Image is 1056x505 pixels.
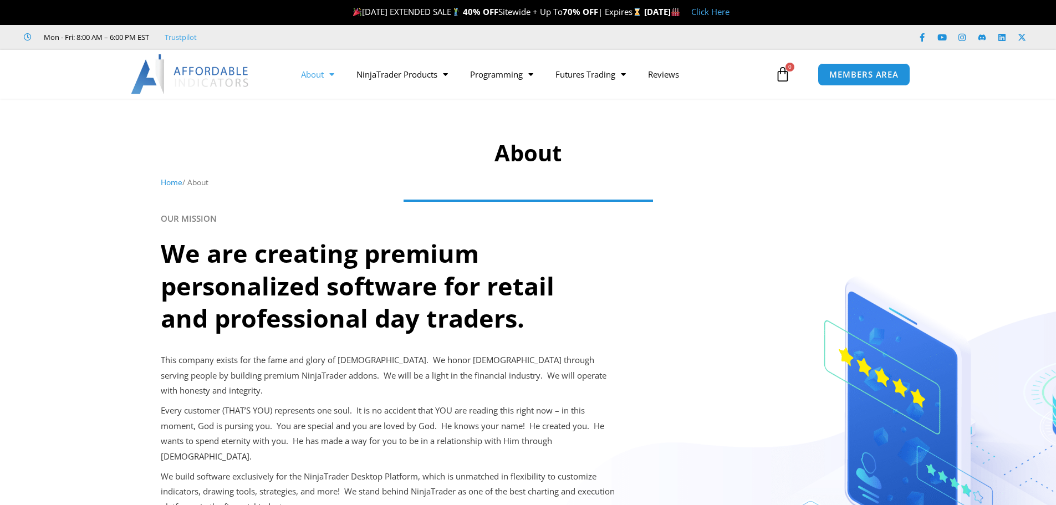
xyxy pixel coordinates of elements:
span: 0 [785,63,794,72]
strong: 40% OFF [463,6,498,17]
a: Reviews [637,62,690,87]
a: Trustpilot [165,30,197,44]
a: Programming [459,62,544,87]
h1: About [161,137,895,169]
span: [DATE] EXTENDED SALE Sitewide + Up To | Expires [350,6,644,17]
nav: Breadcrumb [161,175,895,190]
strong: 70% OFF [563,6,598,17]
img: LogoAI | Affordable Indicators – NinjaTrader [131,54,250,94]
h2: We are creating premium personalized software for retail and professional day traders. [161,237,601,335]
p: This company exists for the fame and glory of [DEMOGRAPHIC_DATA]. We honor [DEMOGRAPHIC_DATA] thr... [161,353,618,399]
p: Every customer (THAT’S YOU) represents one soul. It is no accident that YOU are reading this righ... [161,403,618,465]
a: Click Here [691,6,729,17]
a: 0 [758,58,807,90]
nav: Menu [290,62,772,87]
img: ⌛ [633,8,641,16]
img: 🏌️‍♂️ [452,8,460,16]
h6: OUR MISSION [161,213,895,224]
img: 🎉 [353,8,361,16]
a: Futures Trading [544,62,637,87]
span: MEMBERS AREA [829,70,899,79]
strong: [DATE] [644,6,680,17]
a: NinjaTrader Products [345,62,459,87]
span: Mon - Fri: 8:00 AM – 6:00 PM EST [41,30,149,44]
a: About [290,62,345,87]
img: 🏭 [671,8,680,16]
a: Home [161,177,182,187]
a: MEMBERS AREA [818,63,910,86]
